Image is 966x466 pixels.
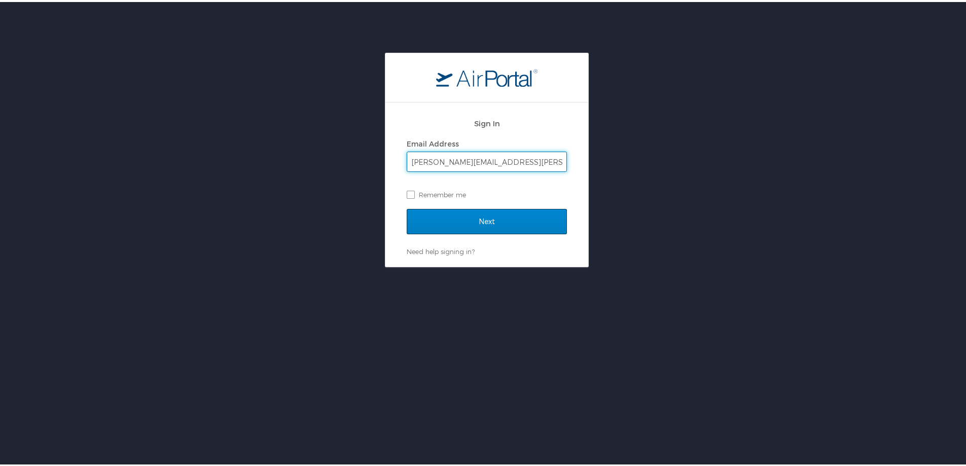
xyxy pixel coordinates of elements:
[407,185,567,200] label: Remember me
[407,245,475,254] a: Need help signing in?
[436,66,538,85] img: logo
[407,116,567,127] h2: Sign In
[407,207,567,232] input: Next
[407,137,459,146] label: Email Address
